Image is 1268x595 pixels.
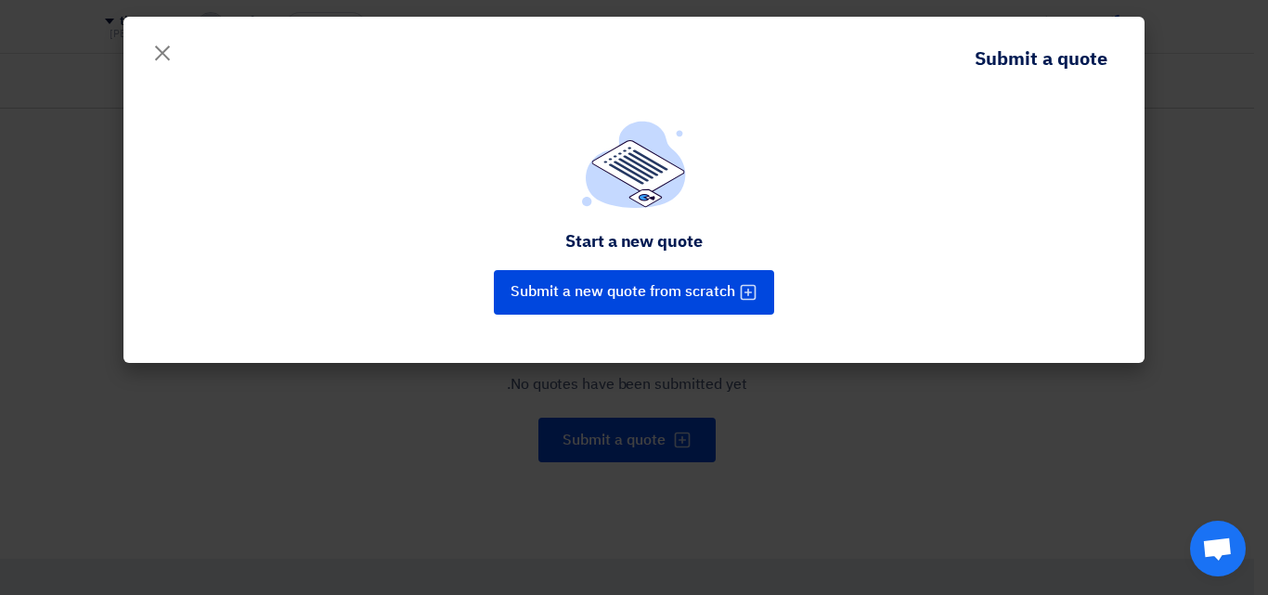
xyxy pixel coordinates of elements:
[136,30,188,67] button: Close
[565,228,702,253] font: Start a new quote
[511,280,735,303] font: Submit a new quote from scratch
[582,121,686,208] img: empty_state_list.svg
[1190,521,1246,576] a: Open chat
[975,45,1107,72] font: Submit a quote
[151,24,174,80] font: ×
[494,270,774,315] button: Submit a new quote from scratch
